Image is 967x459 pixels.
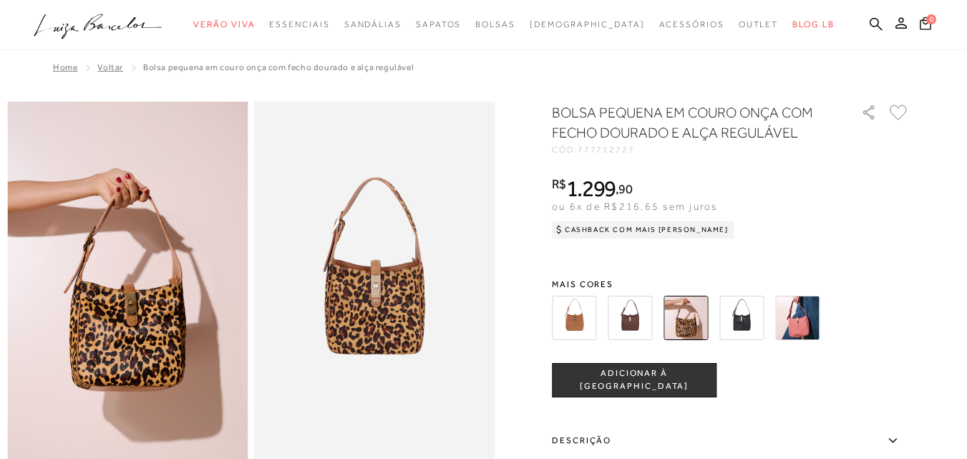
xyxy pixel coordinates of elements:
span: Sapatos [416,19,461,29]
span: BLOG LB [792,19,834,29]
span: Acessórios [659,19,724,29]
a: noSubCategoriesText [659,11,724,38]
a: noSubCategoriesText [416,11,461,38]
span: ou 6x de R$216,65 sem juros [552,200,717,212]
span: Outlet [739,19,779,29]
a: noSubCategoriesText [530,11,645,38]
span: 0 [926,14,936,24]
a: noSubCategoriesText [739,11,779,38]
img: BOLSA PEQUENA EM COURO ONÇA COM FECHO DOURADO E ALÇA REGULÁVEL [664,296,708,340]
img: BOLSA PEQUENA EM COURO ROSA QUARTZO COM FECHO DOURADO E ALÇA REGULÁVEL [775,296,820,340]
div: CÓD: [552,145,838,154]
img: BOLSA PEQUENA EM CAMURÇA CARAMELO COM FECHO DOURADO E ALÇA REGULÁVEL [552,296,596,340]
span: 777712727 [578,145,635,155]
span: Essenciais [269,19,329,29]
img: BOLSA PEQUENA EM COURO PRETO COM FECHO DOURADO E ALÇA REGULÁVEL [719,296,764,340]
a: Home [53,62,77,72]
span: Bolsas [475,19,515,29]
i: , [616,183,632,195]
span: ADICIONAR À [GEOGRAPHIC_DATA] [553,367,716,392]
a: noSubCategoriesText [344,11,402,38]
span: Mais cores [552,280,910,289]
a: BLOG LB [792,11,834,38]
h1: BOLSA PEQUENA EM COURO ONÇA COM FECHO DOURADO E ALÇA REGULÁVEL [552,102,820,142]
i: R$ [552,178,566,190]
a: noSubCategoriesText [475,11,515,38]
a: noSubCategoriesText [269,11,329,38]
span: Verão Viva [193,19,255,29]
div: Cashback com Mais [PERSON_NAME] [552,221,734,238]
a: Voltar [97,62,123,72]
img: BOLSA PEQUENA EM COURO CAFÉ COM FECHO DOURADO E ALÇA REGULÁVEL [608,296,652,340]
a: noSubCategoriesText [193,11,255,38]
span: BOLSA PEQUENA EM COURO ONÇA COM FECHO DOURADO E ALÇA REGULÁVEL [143,62,414,72]
button: 0 [915,16,936,35]
span: 90 [618,181,632,196]
span: 1.299 [566,175,616,201]
span: [DEMOGRAPHIC_DATA] [530,19,645,29]
span: Sandálias [344,19,402,29]
button: ADICIONAR À [GEOGRAPHIC_DATA] [552,363,716,397]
